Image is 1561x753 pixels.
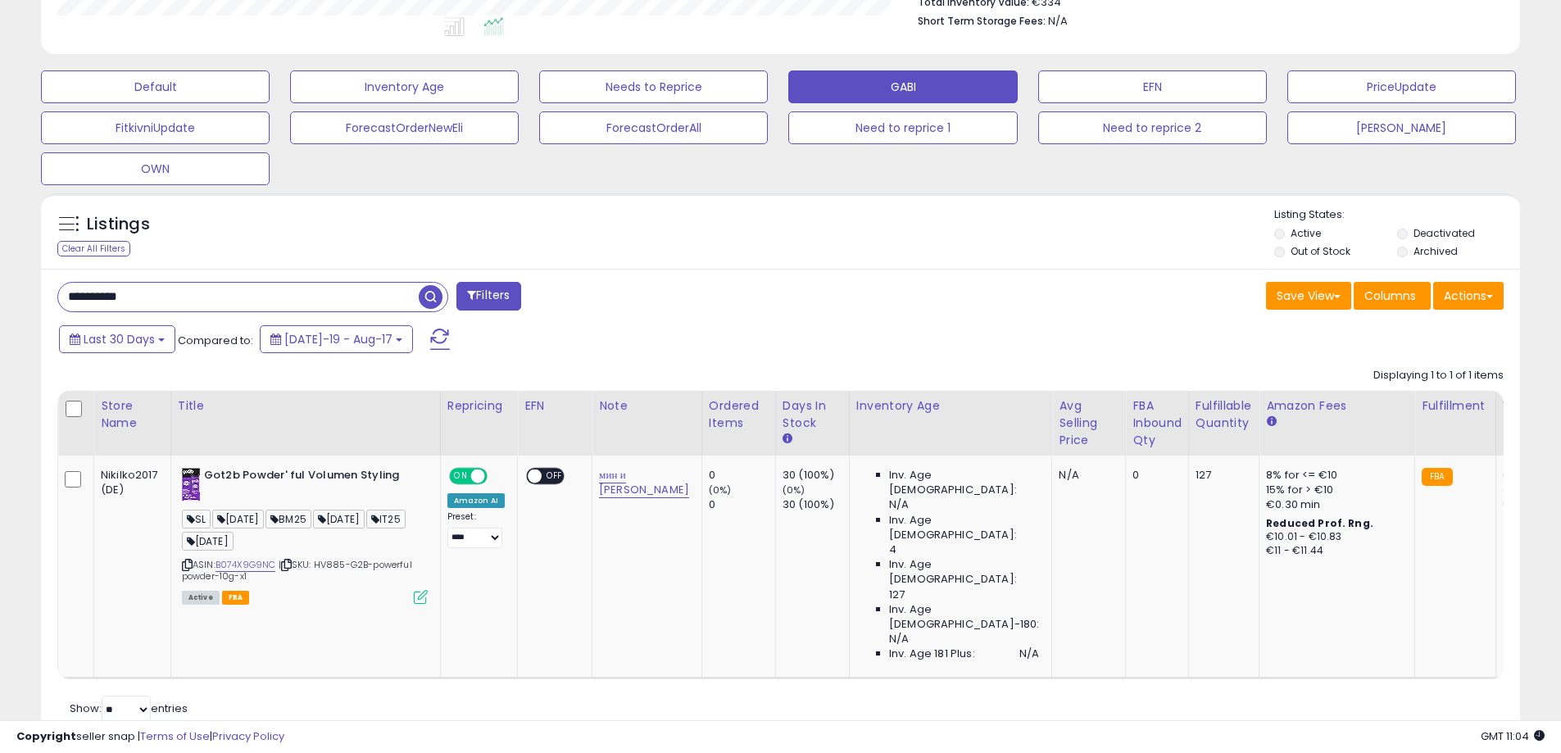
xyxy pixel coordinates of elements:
span: 127 [889,587,905,602]
button: OWN [41,152,270,185]
label: Out of Stock [1291,244,1350,258]
button: FitkivniUpdate [41,111,270,144]
label: Active [1291,226,1321,240]
button: Actions [1433,282,1504,310]
span: Last 30 Days [84,331,155,347]
div: 15% for > €10 [1266,483,1402,497]
small: (0%) [783,483,805,497]
span: Columns [1364,288,1416,304]
div: Store Name [101,397,164,432]
div: Amazon Fees [1266,397,1408,415]
div: €11 - €11.44 [1266,544,1402,558]
h5: Listings [87,213,150,236]
a: Privacy Policy [212,728,284,744]
button: Last 30 Days [59,325,175,353]
div: Nikilko2017 (DE) [101,468,158,497]
div: 30 (100%) [783,497,849,512]
button: Inventory Age [290,70,519,103]
div: Fulfillable Quantity [1196,397,1252,432]
span: N/A [1048,13,1068,29]
span: 4 [889,542,896,557]
div: Inventory Age [856,397,1045,415]
a: Terms of Use [140,728,210,744]
span: N/A [889,632,909,646]
span: FBA [222,591,250,605]
div: ASIN: [182,468,428,602]
span: Inv. Age [DEMOGRAPHIC_DATA]: [889,557,1039,587]
div: 8% for <= €10 [1266,468,1402,483]
span: Compared to: [178,333,253,348]
p: Listing States: [1274,207,1520,223]
button: Default [41,70,270,103]
span: [DATE]-19 - Aug-17 [284,331,393,347]
div: 0 [1132,468,1176,483]
small: (0%) [709,483,732,497]
div: Preset: [447,511,505,548]
span: | SKU: HV885-G2B-powerful powder-10g-x1 [182,558,412,583]
span: All listings currently available for purchase on Amazon [182,591,220,605]
a: мин и [PERSON_NAME] [599,467,689,498]
div: 0 [709,497,775,512]
div: Days In Stock [783,397,842,432]
span: [DATE] [212,510,264,528]
span: Inv. Age [DEMOGRAPHIC_DATA]-180: [889,602,1039,632]
button: GABI [788,70,1017,103]
span: [DATE] [313,510,365,528]
span: SL [182,510,211,528]
small: FBA [1422,468,1452,486]
span: BM25 [265,510,311,528]
div: 0 [709,468,775,483]
div: Repricing [447,397,511,415]
button: ForecastOrderAll [539,111,768,144]
div: Clear All Filters [57,241,130,256]
a: B074X9G9NC [216,558,276,572]
button: [PERSON_NAME] [1287,111,1516,144]
div: EFN [524,397,585,415]
div: Ordered Items [709,397,769,432]
span: N/A [1019,646,1039,661]
button: Filters [456,282,520,311]
button: EFN [1038,70,1267,103]
span: ON [451,469,471,483]
button: PriceUpdate [1287,70,1516,103]
b: Got2b Powder' ful Volumen Styling [204,468,403,488]
button: Need to reprice 2 [1038,111,1267,144]
button: Need to reprice 1 [788,111,1017,144]
strong: Copyright [16,728,76,744]
div: Title [178,397,433,415]
button: ForecastOrderNewEli [290,111,519,144]
div: seller snap | | [16,729,284,745]
button: [DATE]-19 - Aug-17 [260,325,413,353]
div: 30 (100%) [783,468,849,483]
button: Needs to Reprice [539,70,768,103]
span: [DATE] [182,532,234,551]
span: Show: entries [70,701,188,716]
b: Reduced Prof. Rng. [1266,516,1373,530]
span: 2025-09-17 11:04 GMT [1481,728,1545,744]
button: Columns [1354,282,1431,310]
small: (0%) [1503,483,1526,497]
span: Inv. Age 181 Plus: [889,646,975,661]
span: IT25 [366,510,406,528]
span: OFF [484,469,511,483]
div: Avg Selling Price [1059,397,1119,449]
small: Amazon Fees. [1266,415,1276,429]
button: Save View [1266,282,1351,310]
div: Displaying 1 to 1 of 1 items [1373,368,1504,383]
div: Amazon AI [447,493,505,508]
div: N/A [1059,468,1113,483]
div: €10.01 - €10.83 [1266,530,1402,544]
small: Days In Stock. [783,432,792,447]
div: Note [599,397,695,415]
div: Fulfillment [1422,397,1488,415]
span: Inv. Age [DEMOGRAPHIC_DATA]: [889,513,1039,542]
label: Deactivated [1414,226,1475,240]
span: OFF [542,469,568,483]
span: N/A [889,497,909,512]
img: 41TuXUOalAL._SL40_.jpg [182,468,200,501]
label: Archived [1414,244,1458,258]
b: Short Term Storage Fees: [918,14,1046,28]
div: FBA inbound Qty [1132,397,1182,449]
div: 127 [1196,468,1246,483]
div: €0.30 min [1266,497,1402,512]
